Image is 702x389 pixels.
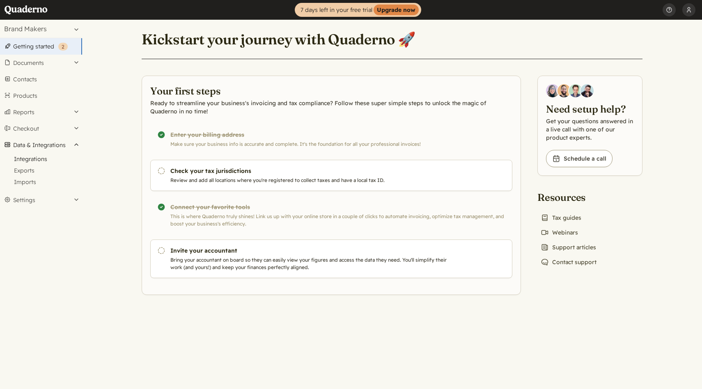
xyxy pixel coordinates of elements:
[546,150,613,167] a: Schedule a call
[537,242,599,253] a: Support articles
[537,227,581,238] a: Webinars
[557,84,571,97] img: Jairo Fumero, Account Executive at Quaderno
[150,84,512,97] h2: Your first steps
[546,84,559,97] img: Diana Carrasco, Account Executive at Quaderno
[142,30,415,48] h1: Kickstart your journey with Quaderno 🚀
[150,160,512,191] a: Check your tax jurisdictions Review and add all locations where you're registered to collect taxe...
[170,256,450,271] p: Bring your accountant on board so they can easily view your figures and access the data they need...
[546,102,634,115] h2: Need setup help?
[170,177,450,184] p: Review and add all locations where you're registered to collect taxes and have a local tax ID.
[150,99,512,115] p: Ready to streamline your business's invoicing and tax compliance? Follow these super simple steps...
[537,191,600,204] h2: Resources
[295,3,421,17] a: 7 days left in your free trialUpgrade now
[546,117,634,142] p: Get your questions answered in a live call with one of our product experts.
[62,44,64,50] span: 2
[569,84,582,97] img: Ivo Oltmans, Business Developer at Quaderno
[374,5,419,15] strong: Upgrade now
[537,212,585,223] a: Tax guides
[580,84,594,97] img: Javier Rubio, DevRel at Quaderno
[170,167,450,175] h3: Check your tax jurisdictions
[170,246,450,255] h3: Invite your accountant
[537,256,600,268] a: Contact support
[150,239,512,278] a: Invite your accountant Bring your accountant on board so they can easily view your figures and ac...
